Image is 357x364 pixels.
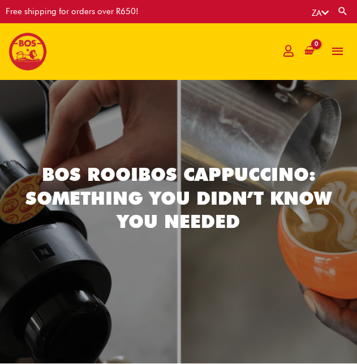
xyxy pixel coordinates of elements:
[15,163,343,234] h2: BOS Rooibos Cappuccino: Something You Didn’t Know You Needed
[312,8,329,18] a: ZA
[337,6,349,16] a: Search button
[6,7,139,16] div: Free shipping for orders over R650!
[303,45,315,57] a: View Shopping Cart, empty
[8,32,47,71] img: BOS logo finals-200px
